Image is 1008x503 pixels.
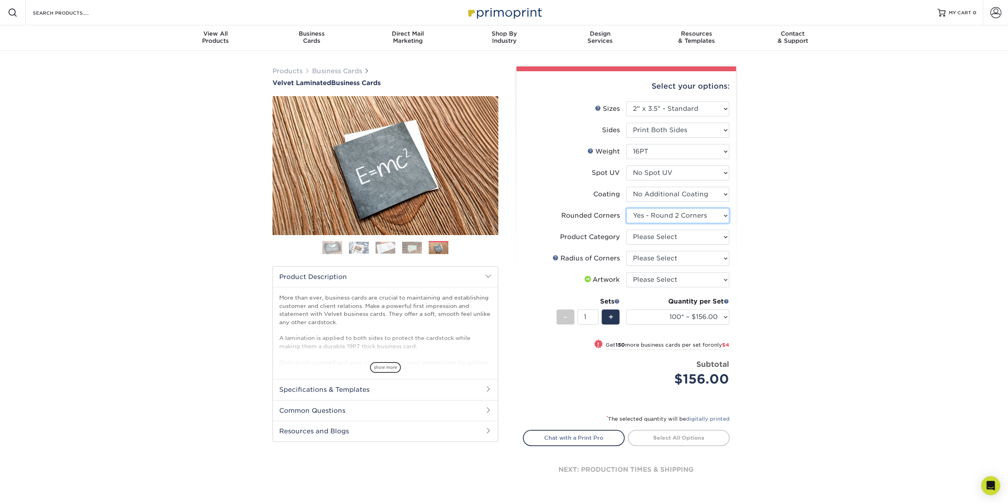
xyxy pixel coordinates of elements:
[745,30,841,37] span: Contact
[556,297,620,306] div: Sets
[465,4,544,21] img: Primoprint
[560,232,620,242] div: Product Category
[523,71,730,101] div: Select your options:
[32,8,109,17] input: SEARCH PRODUCTS.....
[648,25,745,51] a: Resources& Templates
[745,25,841,51] a: Contact& Support
[349,241,369,254] img: Business Cards 02
[272,79,331,87] span: Velvet Laminated
[273,421,498,441] h2: Resources and Blogs
[263,30,360,44] div: Cards
[711,342,729,348] span: only
[168,25,264,51] a: View AllProducts
[745,30,841,44] div: & Support
[564,311,567,323] span: -
[263,30,360,37] span: Business
[626,297,729,306] div: Quantity per Set
[608,311,613,323] span: +
[360,30,456,37] span: Direct Mail
[360,25,456,51] a: Direct MailMarketing
[456,25,552,51] a: Shop ByIndustry
[949,9,971,16] span: MY CART
[648,30,745,44] div: & Templates
[592,168,620,178] div: Spot UV
[272,87,498,243] img: Velvet Laminated 05
[686,416,730,422] a: digitally printed
[696,360,729,368] strong: Subtotal
[595,104,620,114] div: Sizes
[168,30,264,44] div: Products
[561,211,620,220] div: Rounded Corners
[628,430,730,446] a: Select All Options
[552,30,648,37] span: Design
[597,340,599,349] span: !
[553,254,620,263] div: Radius of Corners
[583,275,620,285] div: Artwork
[272,79,498,87] a: Velvet LaminatedBusiness Cards
[722,342,729,348] span: $4
[279,294,492,423] p: More than ever, business cards are crucial to maintaining and establishing customer and client re...
[648,30,745,37] span: Resources
[552,30,648,44] div: Services
[322,238,342,258] img: Business Cards 01
[523,430,625,446] a: Chat with a Print Pro
[273,267,498,287] h2: Product Description
[360,30,456,44] div: Marketing
[587,147,620,156] div: Weight
[973,10,976,15] span: 0
[981,476,1000,495] div: Open Intercom Messenger
[375,241,395,254] img: Business Cards 03
[615,342,625,348] strong: 150
[168,30,264,37] span: View All
[606,416,730,422] small: The selected quantity will be
[273,379,498,400] h2: Specifications & Templates
[263,25,360,51] a: BusinessCards
[602,125,620,135] div: Sides
[606,342,729,350] small: Get more business cards per set for
[593,190,620,199] div: Coating
[272,79,498,87] h1: Business Cards
[456,30,552,44] div: Industry
[632,370,729,389] div: $156.00
[552,25,648,51] a: DesignServices
[272,67,303,75] a: Products
[429,241,448,255] img: Business Cards 05
[273,400,498,421] h2: Common Questions
[312,67,362,75] a: Business Cards
[370,362,401,373] span: show more
[456,30,552,37] span: Shop By
[523,446,730,494] div: next: production times & shipping
[402,241,422,254] img: Business Cards 04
